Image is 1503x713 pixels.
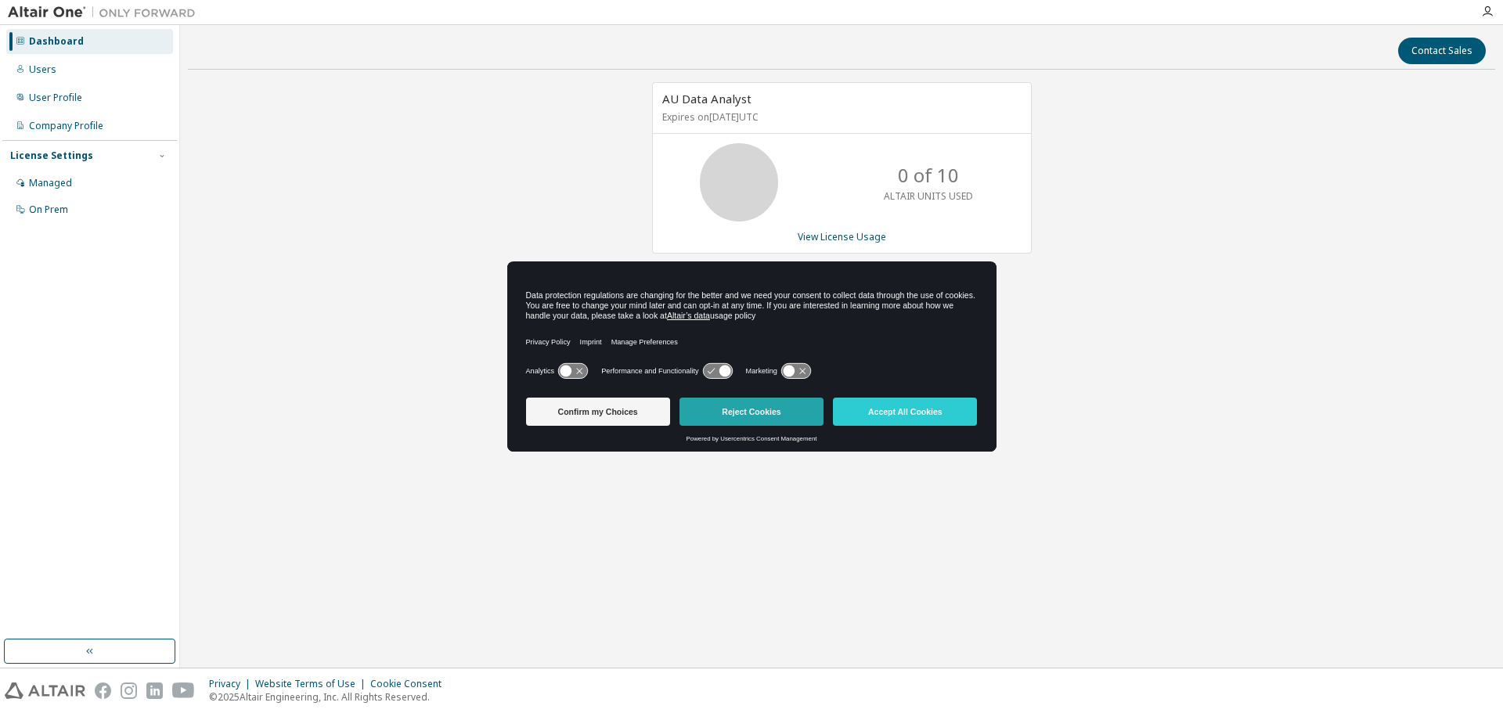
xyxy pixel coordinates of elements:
[29,63,56,76] div: Users
[172,682,195,699] img: youtube.svg
[209,678,255,690] div: Privacy
[29,203,68,216] div: On Prem
[10,149,93,162] div: License Settings
[1398,38,1486,64] button: Contact Sales
[662,91,751,106] span: AU Data Analyst
[5,682,85,699] img: altair_logo.svg
[798,230,886,243] a: View License Usage
[209,690,451,704] p: © 2025 Altair Engineering, Inc. All Rights Reserved.
[29,120,103,132] div: Company Profile
[662,110,1018,124] p: Expires on [DATE] UTC
[8,5,204,20] img: Altair One
[121,682,137,699] img: instagram.svg
[898,162,959,189] p: 0 of 10
[884,189,973,203] p: ALTAIR UNITS USED
[255,678,370,690] div: Website Terms of Use
[95,682,111,699] img: facebook.svg
[370,678,451,690] div: Cookie Consent
[29,35,84,48] div: Dashboard
[29,177,72,189] div: Managed
[146,682,163,699] img: linkedin.svg
[29,92,82,104] div: User Profile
